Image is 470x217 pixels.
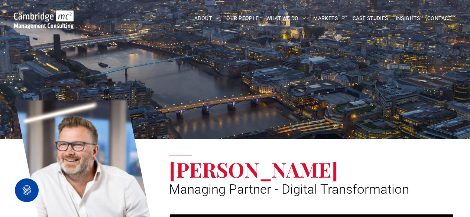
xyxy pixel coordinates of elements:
a: WHAT WE DO [263,13,310,24]
a: CONTACT [424,13,455,24]
a: CASE STUDIES [349,13,392,24]
span: Managing Partner - Digital Transformation [169,182,409,197]
a: INSIGHTS [392,13,424,24]
img: Go to Homepage [14,10,74,29]
a: OUR PEOPLE [223,13,262,24]
a: MARKETS [309,13,349,24]
a: ABOUT [191,13,223,24]
span: [PERSON_NAME] [169,155,338,183]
